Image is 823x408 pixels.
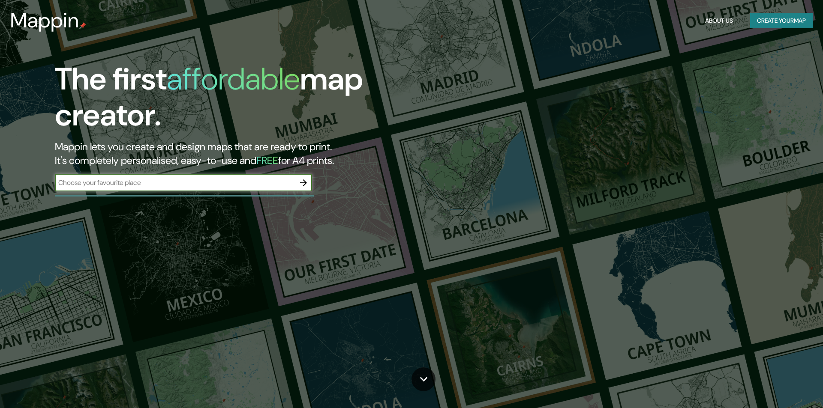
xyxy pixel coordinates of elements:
h1: The first map creator. [55,61,466,140]
h5: FREE [256,154,278,167]
img: mappin-pin [79,22,86,29]
button: Create yourmap [750,13,813,29]
h2: Mappin lets you create and design maps that are ready to print. It's completely personalised, eas... [55,140,466,167]
h3: Mappin [10,9,79,33]
h1: affordable [167,59,300,99]
input: Choose your favourite place [55,178,295,188]
button: About Us [702,13,736,29]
